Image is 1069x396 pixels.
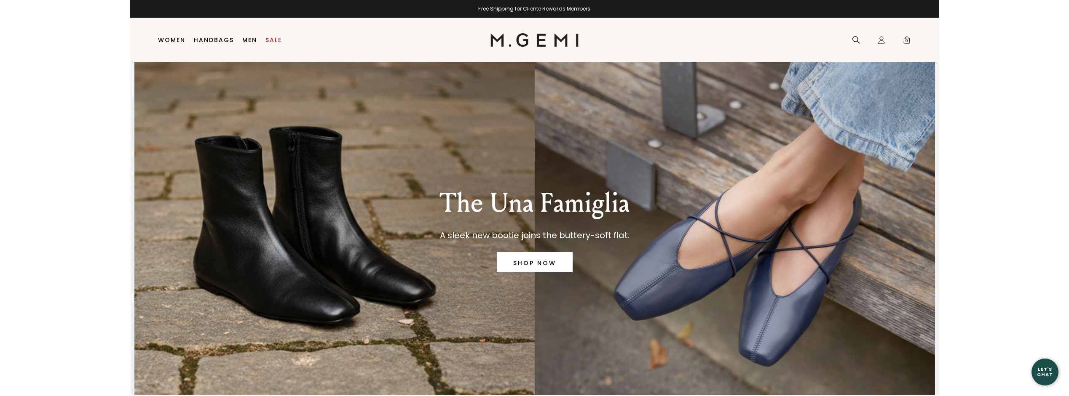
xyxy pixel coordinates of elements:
[130,5,939,12] div: Free Shipping for Cliente Rewards Members
[903,37,911,46] span: 0
[439,229,630,242] p: A sleek new bootie joins the buttery-soft flat.
[158,37,185,43] a: Women
[490,33,579,47] img: M.Gemi
[439,188,630,218] p: The Una Famiglia
[242,37,257,43] a: Men
[194,37,234,43] a: Handbags
[265,37,282,43] a: Sale
[497,252,573,272] a: SHOP NOW
[1031,367,1058,377] div: Let's Chat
